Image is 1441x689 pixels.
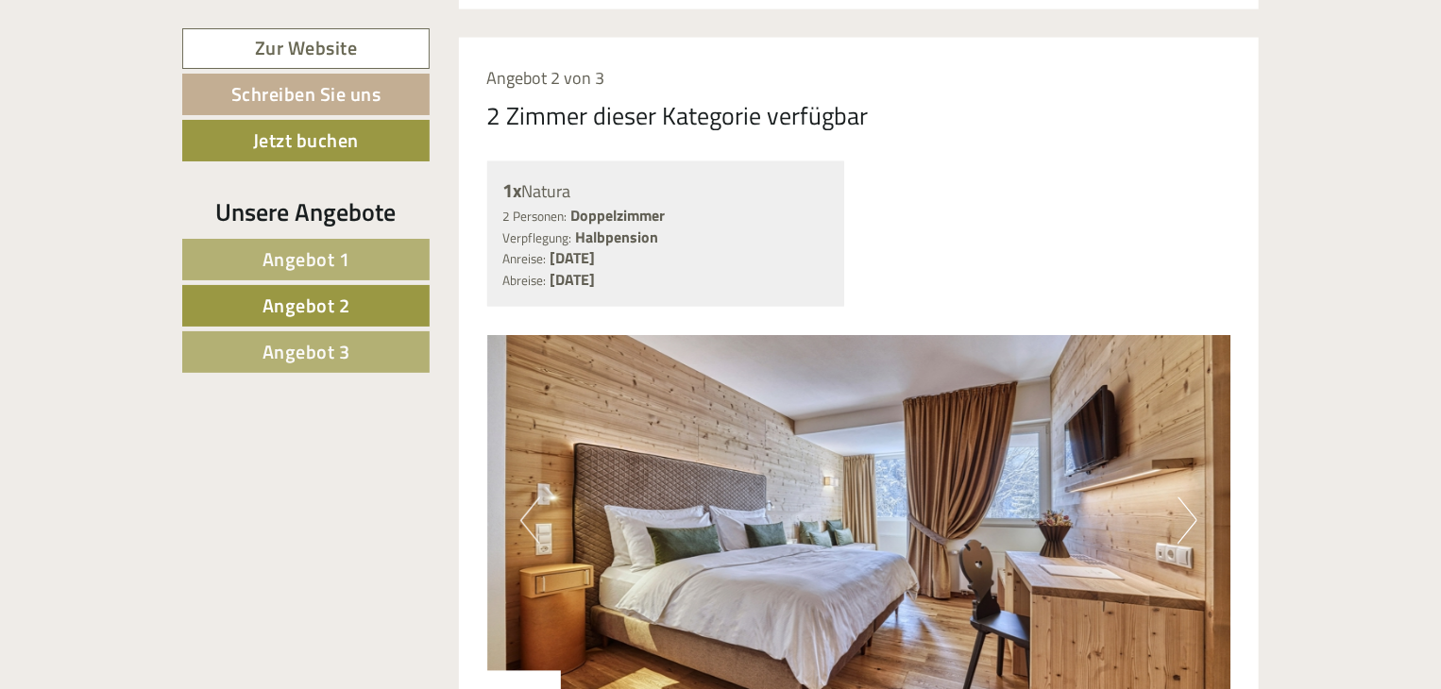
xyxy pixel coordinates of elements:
[182,28,430,69] a: Zur Website
[487,98,869,133] div: 2 Zimmer dieser Kategorie verfügbar
[551,268,596,291] b: [DATE]
[1178,497,1197,545] button: Next
[571,204,666,227] b: Doppelzimmer
[520,497,540,545] button: Previous
[182,74,430,115] a: Schreiben Sie uns
[182,120,430,161] a: Jetzt buchen
[263,244,350,274] span: Angebot 1
[551,246,596,269] b: [DATE]
[182,194,430,229] div: Unsere Angebote
[576,226,659,248] b: Halbpension
[503,177,829,205] div: Natura
[487,65,605,91] span: Angebot 2 von 3
[503,271,547,290] small: Abreise:
[503,228,572,247] small: Verpflegung:
[503,207,568,226] small: 2 Personen:
[503,249,547,268] small: Anreise:
[503,176,522,205] b: 1x
[263,337,350,366] span: Angebot 3
[263,291,350,320] span: Angebot 2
